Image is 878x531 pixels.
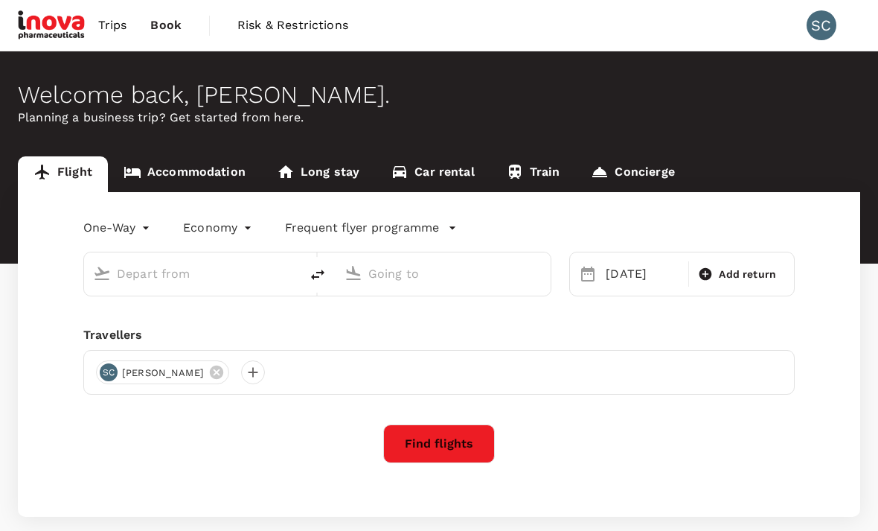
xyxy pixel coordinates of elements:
[383,425,495,463] button: Find flights
[285,219,457,237] button: Frequent flyer programme
[83,216,153,240] div: One-Way
[18,81,860,109] div: Welcome back , [PERSON_NAME] .
[575,156,690,192] a: Concierge
[18,156,108,192] a: Flight
[600,259,685,289] div: [DATE]
[261,156,375,192] a: Long stay
[375,156,490,192] a: Car rental
[540,272,543,275] button: Open
[96,360,229,384] div: SC[PERSON_NAME]
[108,156,261,192] a: Accommodation
[117,262,269,285] input: Depart from
[490,156,576,192] a: Train
[150,16,182,34] span: Book
[807,10,836,40] div: SC
[285,219,439,237] p: Frequent flyer programme
[300,257,336,293] button: delete
[237,16,348,34] span: Risk & Restrictions
[18,9,86,42] img: iNova Pharmaceuticals
[113,366,213,381] span: [PERSON_NAME]
[98,16,127,34] span: Trips
[83,326,795,344] div: Travellers
[368,262,520,285] input: Going to
[719,267,776,282] span: Add return
[100,363,118,381] div: SC
[289,272,292,275] button: Open
[18,109,860,127] p: Planning a business trip? Get started from here.
[183,216,255,240] div: Economy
